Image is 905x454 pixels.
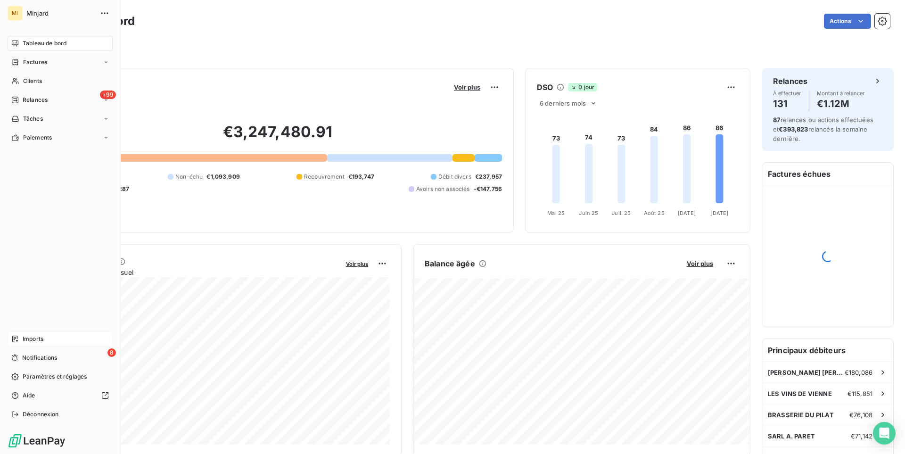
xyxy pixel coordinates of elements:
[768,411,834,419] span: BRASSERIE DU PILAT
[687,260,713,267] span: Voir plus
[579,210,598,216] tspan: Juin 25
[8,433,66,448] img: Logo LeanPay
[22,354,57,362] span: Notifications
[762,163,893,185] h6: Factures échues
[817,96,865,111] h4: €1.12M
[348,173,374,181] span: €193,747
[8,6,23,21] div: MI
[773,116,873,142] span: relances ou actions effectuées et relancés la semaine dernière.
[100,91,116,99] span: +99
[26,9,94,17] span: Minjard
[475,173,502,181] span: €237,957
[710,210,728,216] tspan: [DATE]
[612,210,631,216] tspan: Juil. 25
[684,259,716,268] button: Voir plus
[644,210,665,216] tspan: Août 25
[438,173,471,181] span: Débit divers
[23,115,43,123] span: Tâches
[343,259,371,268] button: Voir plus
[107,348,116,357] span: 8
[768,369,845,376] span: [PERSON_NAME] [PERSON_NAME]
[817,91,865,96] span: Montant à relancer
[568,83,597,91] span: 0 jour
[23,58,47,66] span: Factures
[23,96,48,104] span: Relances
[23,391,35,400] span: Aide
[873,422,896,445] div: Open Intercom Messenger
[768,432,815,440] span: SARL A. PARET
[537,82,553,93] h6: DSO
[53,123,502,151] h2: €3,247,480.91
[474,185,502,193] span: -€147,756
[304,173,345,181] span: Recouvrement
[8,388,113,403] a: Aide
[23,77,42,85] span: Clients
[773,116,781,124] span: 87
[762,339,893,362] h6: Principaux débiteurs
[175,173,203,181] span: Non-échu
[851,432,872,440] span: €71,142
[454,83,480,91] span: Voir plus
[849,411,872,419] span: €76,108
[23,39,66,48] span: Tableau de bord
[53,267,339,277] span: Chiffre d'affaires mensuel
[425,258,475,269] h6: Balance âgée
[23,410,59,419] span: Déconnexion
[547,210,565,216] tspan: Mai 25
[23,372,87,381] span: Paramètres et réglages
[416,185,470,193] span: Avoirs non associés
[768,390,832,397] span: LES VINS DE VIENNE
[773,91,801,96] span: À effectuer
[773,96,801,111] h4: 131
[451,83,483,91] button: Voir plus
[678,210,696,216] tspan: [DATE]
[23,335,43,343] span: Imports
[773,75,807,87] h6: Relances
[824,14,871,29] button: Actions
[845,369,872,376] span: €180,086
[346,261,368,267] span: Voir plus
[540,99,586,107] span: 6 derniers mois
[23,133,52,142] span: Paiements
[779,125,808,133] span: €393,823
[206,173,240,181] span: €1,093,909
[847,390,872,397] span: €115,851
